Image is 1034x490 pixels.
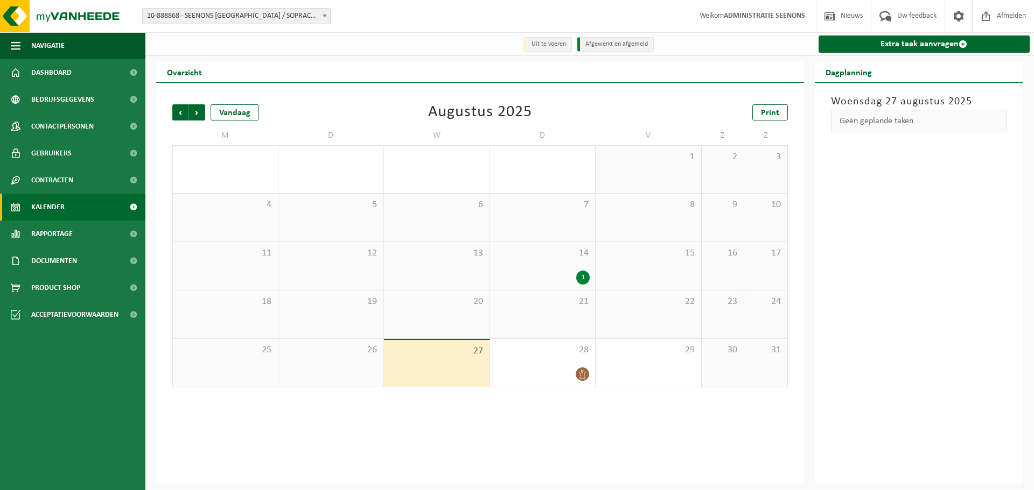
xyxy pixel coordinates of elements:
span: 29 [601,344,696,356]
div: Augustus 2025 [428,104,532,120]
span: 30 [707,344,739,356]
span: Print [761,109,779,117]
span: Rapportage [31,221,73,247]
span: 4 [178,199,273,211]
span: 19 [284,296,379,308]
span: Contracten [31,167,73,194]
span: Product Shop [31,274,80,301]
span: 11 [178,247,273,259]
span: Kalender [31,194,65,221]
span: 10-888868 - SEENONS BELGIUM / SOPRACENTER GENT - GENT [143,9,330,24]
span: 25 [178,344,273,356]
span: 20 [389,296,484,308]
span: Dashboard [31,59,72,86]
span: 5 [284,199,379,211]
span: 6 [389,199,484,211]
span: 10-888868 - SEENONS BELGIUM / SOPRACENTER GENT - GENT [142,8,331,24]
span: 12 [284,247,379,259]
span: 9 [707,199,739,211]
span: 22 [601,296,696,308]
span: 28 [495,344,590,356]
span: Bedrijfsgegevens [31,86,94,113]
li: Afgewerkt en afgemeld [577,37,654,52]
a: Extra taak aanvragen [819,35,1030,53]
h3: Woensdag 27 augustus 2025 [831,94,1008,110]
td: Z [702,126,745,145]
td: D [278,126,385,145]
span: 21 [495,296,590,308]
span: 7 [495,199,590,211]
span: 16 [707,247,739,259]
span: 13 [389,247,484,259]
span: Gebruikers [31,140,72,167]
iframe: chat widget [5,466,180,490]
td: M [172,126,278,145]
span: Volgende [189,104,205,120]
h2: Overzicht [156,61,213,82]
span: Vorige [172,104,188,120]
span: 3 [750,151,781,163]
td: V [596,126,702,145]
strong: ADMINISTRATIE SEENONS [724,12,805,20]
h2: Dagplanning [815,61,883,82]
span: 26 [284,344,379,356]
span: Acceptatievoorwaarden [31,301,118,328]
span: Navigatie [31,32,65,59]
span: 10 [750,199,781,211]
span: 31 [750,344,781,356]
span: 27 [389,345,484,357]
div: Vandaag [211,104,259,120]
td: W [384,126,490,145]
td: Z [744,126,787,145]
span: 2 [707,151,739,163]
span: Documenten [31,247,77,274]
li: Uit te voeren [523,37,572,52]
span: 1 [601,151,696,163]
span: 24 [750,296,781,308]
span: 23 [707,296,739,308]
span: 17 [750,247,781,259]
div: Geen geplande taken [831,110,1008,132]
span: 18 [178,296,273,308]
a: Print [752,104,788,120]
div: 1 [576,271,590,285]
span: 14 [495,247,590,259]
td: D [490,126,596,145]
span: 8 [601,199,696,211]
span: Contactpersonen [31,113,94,140]
span: 15 [601,247,696,259]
